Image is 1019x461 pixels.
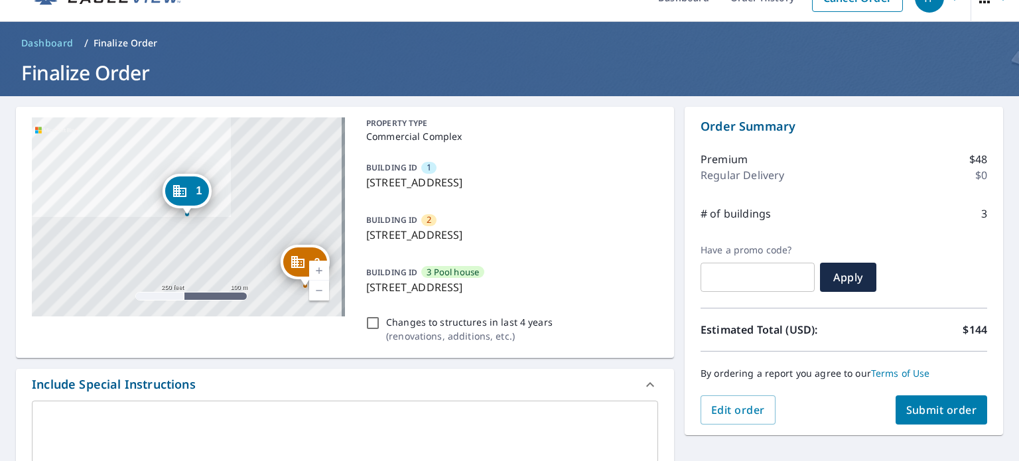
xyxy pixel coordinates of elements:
[701,395,776,425] button: Edit order
[831,270,866,285] span: Apply
[32,375,196,393] div: Include Special Instructions
[309,281,329,300] a: Current Level 17, Zoom Out
[701,151,748,167] p: Premium
[711,403,765,417] span: Edit order
[969,151,987,167] p: $48
[366,214,417,226] p: BUILDING ID
[366,174,653,190] p: [STREET_ADDRESS]
[366,227,653,243] p: [STREET_ADDRESS]
[981,206,987,222] p: 3
[975,167,987,183] p: $0
[820,263,876,292] button: Apply
[386,315,553,329] p: Changes to structures in last 4 years
[162,174,211,215] div: Dropped pin, building 1, Commercial property, 4456 Streamside Ct Sarasota, FL 34238
[701,244,815,256] label: Have a promo code?
[16,369,674,401] div: Include Special Instructions
[701,367,987,379] p: By ordering a report you agree to our
[871,367,930,379] a: Terms of Use
[896,395,988,425] button: Submit order
[94,36,158,50] p: Finalize Order
[16,33,1003,54] nav: breadcrumb
[963,322,987,338] p: $144
[366,162,417,173] p: BUILDING ID
[16,33,79,54] a: Dashboard
[366,129,653,143] p: Commercial Complex
[196,186,202,196] span: 1
[386,329,553,343] p: ( renovations, additions, etc. )
[16,59,1003,86] h1: Finalize Order
[701,167,784,183] p: Regular Delivery
[366,279,653,295] p: [STREET_ADDRESS]
[427,266,479,279] span: 3 Pool house
[427,214,431,226] span: 2
[366,267,417,278] p: BUILDING ID
[314,257,320,267] span: 2
[309,261,329,281] a: Current Level 17, Zoom In
[701,117,987,135] p: Order Summary
[701,322,844,338] p: Estimated Total (USD):
[84,35,88,51] li: /
[906,403,977,417] span: Submit order
[701,206,771,222] p: # of buildings
[281,245,330,286] div: Dropped pin, building 2, Commercial property, 7026 Prosperity Cir Sarasota, FL 34238
[366,117,653,129] p: PROPERTY TYPE
[21,36,74,50] span: Dashboard
[427,161,431,174] span: 1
